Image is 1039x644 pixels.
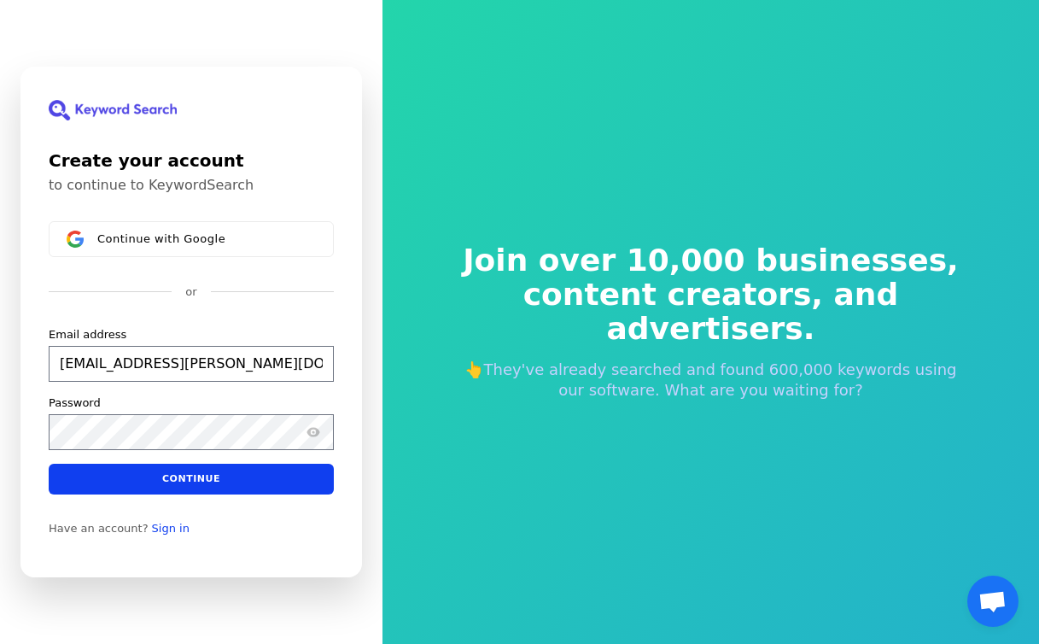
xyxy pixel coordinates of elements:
[97,232,225,246] span: Continue with Google
[67,231,84,248] img: Sign in with Google
[49,221,334,257] button: Sign in with GoogleContinue with Google
[152,522,190,536] a: Sign in
[303,422,324,442] button: Show password
[49,522,149,536] span: Have an account?
[49,148,334,173] h1: Create your account
[452,243,971,278] span: Join over 10,000 businesses,
[49,177,334,194] p: to continue to KeywordSearch
[452,360,971,401] p: 👆They've already searched and found 600,000 keywords using our software. What are you waiting for?
[49,464,334,495] button: Continue
[49,327,126,342] label: Email address
[452,278,971,346] span: content creators, and advertisers.
[49,100,177,120] img: KeywordSearch
[185,284,196,300] p: or
[967,576,1019,627] a: Open chat
[49,395,101,411] label: Password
